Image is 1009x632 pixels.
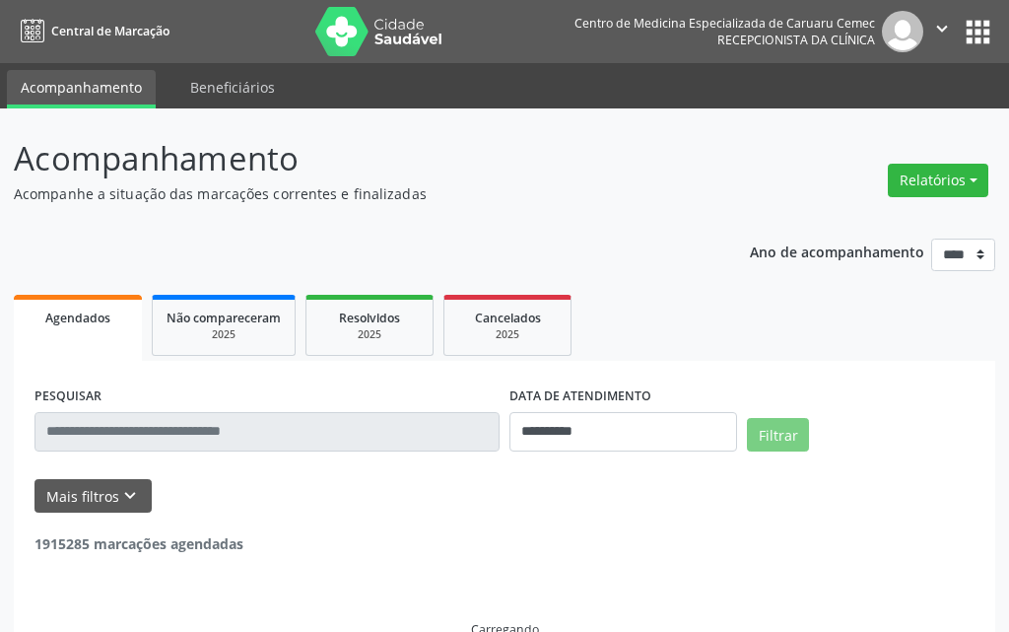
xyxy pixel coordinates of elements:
[14,15,169,47] a: Central de Marcação
[750,239,924,263] p: Ano de acompanhamento
[339,310,400,326] span: Resolvidos
[888,164,988,197] button: Relatórios
[176,70,289,105] a: Beneficiários
[14,134,701,183] p: Acompanhamento
[167,327,281,342] div: 2025
[14,183,701,204] p: Acompanhe a situação das marcações correntes e finalizadas
[509,382,651,412] label: DATA DE ATENDIMENTO
[747,418,809,452] button: Filtrar
[34,382,101,412] label: PESQUISAR
[574,15,875,32] div: Centro de Medicina Especializada de Caruaru Cemec
[34,479,152,514] button: Mais filtroskeyboard_arrow_down
[923,11,961,52] button: 
[51,23,169,39] span: Central de Marcação
[475,310,541,326] span: Cancelados
[7,70,156,108] a: Acompanhamento
[320,327,419,342] div: 2025
[931,18,953,39] i: 
[882,11,923,52] img: img
[167,310,281,326] span: Não compareceram
[961,15,995,49] button: apps
[717,32,875,48] span: Recepcionista da clínica
[458,327,557,342] div: 2025
[45,310,110,326] span: Agendados
[34,534,243,553] strong: 1915285 marcações agendadas
[119,485,141,507] i: keyboard_arrow_down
